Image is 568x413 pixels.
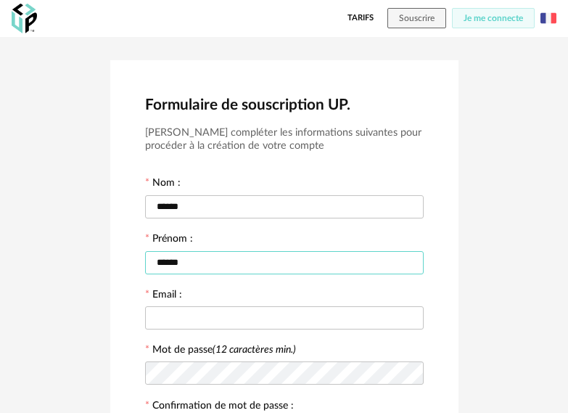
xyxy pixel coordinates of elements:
button: Je me connecte [452,8,535,28]
img: OXP [12,4,37,33]
span: Souscrire [399,14,435,23]
h3: [PERSON_NAME] compléter les informations suivantes pour procéder à la création de votre compte [145,126,424,153]
span: Je me connecte [464,14,523,23]
label: Nom : [145,178,181,191]
a: Tarifs [347,8,374,28]
label: Email : [145,290,182,303]
img: fr [540,10,556,26]
h2: Formulaire de souscription UP. [145,95,424,115]
label: Prénom : [145,234,193,247]
label: Mot de passe [152,345,296,355]
i: (12 caractères min.) [213,345,296,355]
button: Souscrire [387,8,446,28]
